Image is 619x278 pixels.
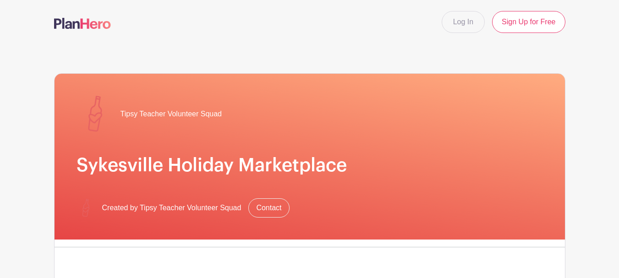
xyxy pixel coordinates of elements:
[77,154,543,176] h1: Sykesville Holiday Marketplace
[492,11,565,33] a: Sign Up for Free
[77,199,95,217] img: square%20logo.png
[121,109,222,120] span: Tipsy Teacher Volunteer Squad
[54,18,111,29] img: logo-507f7623f17ff9eddc593b1ce0a138ce2505c220e1c5a4e2b4648c50719b7d32.svg
[248,198,289,218] a: Contact
[442,11,485,33] a: Log In
[77,96,113,132] img: square%20logo.png
[102,202,241,213] span: Created by Tipsy Teacher Volunteer Squad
